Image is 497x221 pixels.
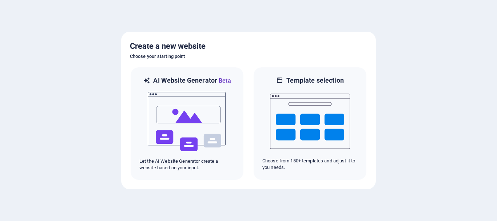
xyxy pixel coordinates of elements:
[130,67,244,181] div: AI Website GeneratorBetaaiLet the AI Website Generator create a website based on your input.
[130,52,367,61] h6: Choose your starting point
[286,76,343,85] h6: Template selection
[253,67,367,181] div: Template selectionChoose from 150+ templates and adjust it to you needs.
[139,158,235,171] p: Let the AI Website Generator create a website based on your input.
[153,76,231,85] h6: AI Website Generator
[147,85,227,158] img: ai
[262,158,358,171] p: Choose from 150+ templates and adjust it to you needs.
[130,40,367,52] h5: Create a new website
[217,77,231,84] span: Beta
